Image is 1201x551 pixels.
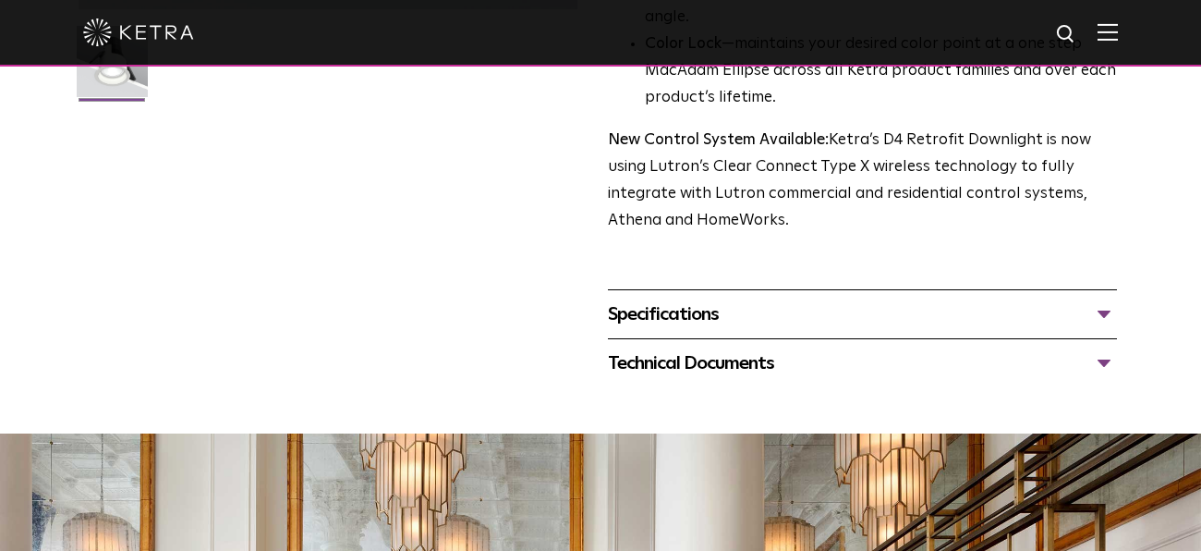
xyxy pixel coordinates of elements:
[1098,23,1118,41] img: Hamburger%20Nav.svg
[77,26,148,111] img: D4R Retrofit Downlight
[608,132,829,148] strong: New Control System Available:
[608,349,1117,378] div: Technical Documents
[1055,23,1078,46] img: search icon
[608,128,1117,235] p: Ketra’s D4 Retrofit Downlight is now using Lutron’s Clear Connect Type X wireless technology to f...
[608,300,1117,329] div: Specifications
[645,31,1117,112] li: —maintains your desired color point at a one step MacAdam Ellipse across all Ketra product famili...
[83,18,194,46] img: ketra-logo-2019-white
